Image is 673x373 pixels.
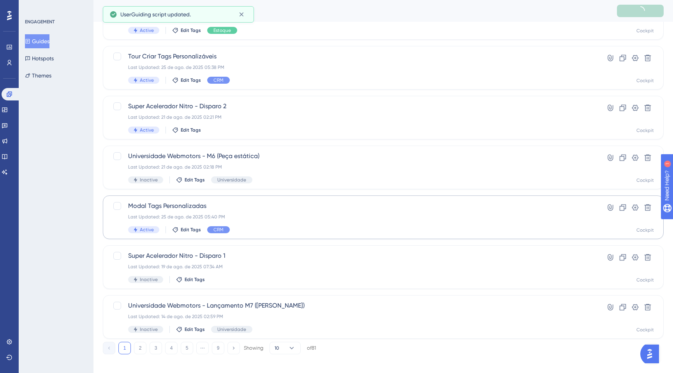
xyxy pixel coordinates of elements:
[181,27,201,33] span: Edit Tags
[181,342,193,354] button: 5
[213,227,224,233] span: CRM
[25,34,49,48] button: Guides
[270,342,301,354] button: 10
[217,177,246,183] span: Universidade
[181,127,201,133] span: Edit Tags
[128,102,576,111] span: Super Acelerador Nitro - Disparo 2
[307,345,316,352] div: of 81
[213,77,224,83] span: CRM
[128,52,576,61] span: Tour Criar Tags Personalizáveis
[212,342,224,354] button: 9
[176,177,205,183] button: Edit Tags
[636,327,654,333] div: Cockpit
[244,345,263,352] div: Showing
[120,10,191,19] span: UserGuiding script updated.
[128,164,576,170] div: Last Updated: 21 de ago. de 2025 02:18 PM
[140,77,154,83] span: Active
[636,277,654,283] div: Cockpit
[176,276,205,283] button: Edit Tags
[103,5,597,16] div: Guides
[172,27,201,33] button: Edit Tags
[172,227,201,233] button: Edit Tags
[54,4,56,10] div: 1
[636,177,654,183] div: Cockpit
[636,227,654,233] div: Cockpit
[150,342,162,354] button: 3
[140,326,158,333] span: Inactive
[217,326,246,333] span: Universidade
[25,19,55,25] div: ENGAGEMENT
[118,342,131,354] button: 1
[181,77,201,83] span: Edit Tags
[181,227,201,233] span: Edit Tags
[128,201,576,211] span: Modal Tags Personalizadas
[128,313,576,320] div: Last Updated: 14 de ago. de 2025 02:59 PM
[128,114,576,120] div: Last Updated: 21 de ago. de 2025 02:21 PM
[128,64,576,70] div: Last Updated: 25 de ago. de 2025 05:38 PM
[172,77,201,83] button: Edit Tags
[128,214,576,220] div: Last Updated: 25 de ago. de 2025 05:40 PM
[128,264,576,270] div: Last Updated: 19 de ago. de 2025 07:34 AM
[128,301,576,310] span: Universidade Webmotors - Lançamento M7 ([PERSON_NAME])
[275,345,279,351] span: 10
[196,342,209,354] button: ⋯
[140,27,154,33] span: Active
[176,326,205,333] button: Edit Tags
[140,276,158,283] span: Inactive
[134,342,146,354] button: 2
[128,251,576,260] span: Super Acelerador Nitro - Disparo 1
[185,276,205,283] span: Edit Tags
[185,177,205,183] span: Edit Tags
[172,127,201,133] button: Edit Tags
[636,77,654,84] div: Cockpit
[165,342,178,354] button: 4
[140,127,154,133] span: Active
[636,127,654,134] div: Cockpit
[25,69,51,83] button: Themes
[140,177,158,183] span: Inactive
[128,151,576,161] span: Universidade Webmotors - M6 (Peça estática)
[213,27,231,33] span: Estoque
[636,28,654,34] div: Cockpit
[185,326,205,333] span: Edit Tags
[25,51,54,65] button: Hotspots
[18,2,49,11] span: Need Help?
[140,227,154,233] span: Active
[640,342,664,366] iframe: UserGuiding AI Assistant Launcher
